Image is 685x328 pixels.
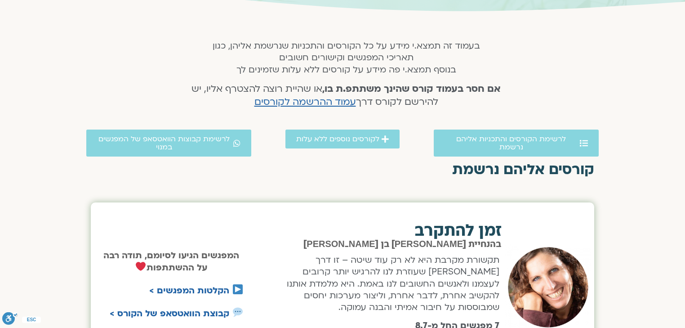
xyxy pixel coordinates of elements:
[97,135,231,151] span: לרשימת קבוצות הוואטסאפ של המפגשים במנוי
[103,250,239,274] strong: המפגשים הגיעו לסיומם, תודה רבה על ההשתתפות
[180,83,513,109] h4: או שהיית רוצה להצטרף אליו, יש להירשם לקורס דרך
[296,135,379,143] span: לקורסים נוספים ללא עלות
[233,284,243,294] img: ▶️
[322,82,501,95] strong: אם חסר בעמוד קורס שהינך משתתפ.ת בו,
[254,95,356,108] a: עמוד ההרשמה לקורסים
[149,285,229,297] a: הקלטות המפגשים >
[110,308,229,319] a: קבוצת הוואטסאפ של הקורס >
[278,254,499,314] p: תקשורת מקרבת היא לא רק עוד שיטה – זו דרך [PERSON_NAME] שעוזרת לנו להרגיש יותר קרובים לעצמנו ולאנש...
[180,40,513,76] h5: בעמוד זה תמצא.י מידע על כל הקורסים והתכניות שנרשמת אליהן, כגון תאריכי המפגשים וקישורים חשובים בנו...
[434,130,599,157] a: לרשימת הקורסים והתכניות אליהם נרשמת
[275,223,503,239] h2: זמן להתקרב
[86,130,251,157] a: לרשימת קבוצות הוואטסאפ של המפגשים במנוי
[136,261,146,271] img: ❤
[285,130,400,148] a: לקורסים נוספים ללא עלות
[303,240,501,249] span: בהנחיית [PERSON_NAME] בן [PERSON_NAME]
[91,162,594,178] h2: קורסים אליהם נרשמת
[445,135,578,151] span: לרשימת הקורסים והתכניות אליהם נרשמת
[233,307,243,317] img: 💬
